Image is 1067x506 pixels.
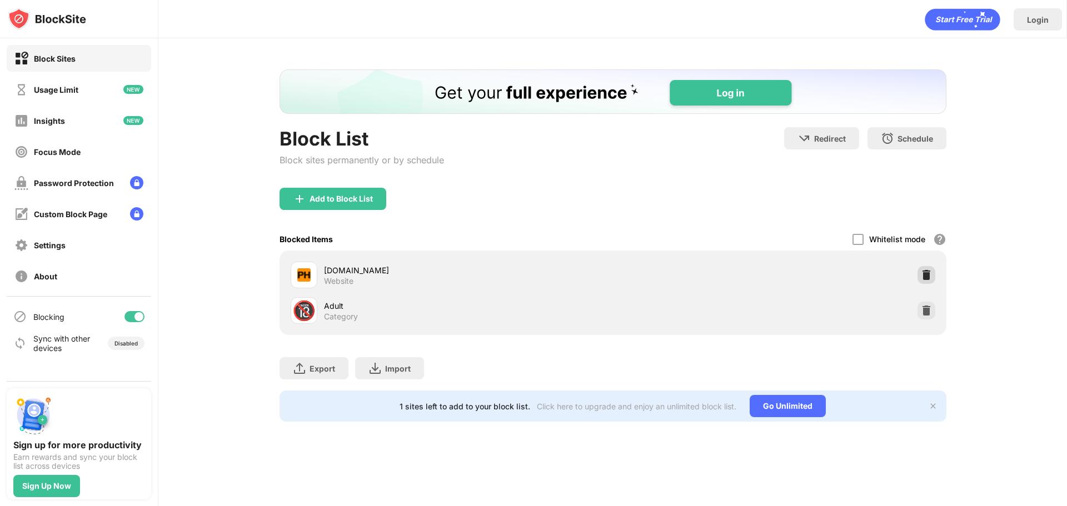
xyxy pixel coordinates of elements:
[814,134,846,143] div: Redirect
[280,127,444,150] div: Block List
[292,299,316,322] div: 🔞
[280,154,444,166] div: Block sites permanently or by schedule
[13,439,144,450] div: Sign up for more productivity
[34,116,65,126] div: Insights
[14,238,28,252] img: settings-off.svg
[33,334,91,353] div: Sync with other devices
[14,83,28,97] img: time-usage-off.svg
[34,209,107,219] div: Custom Block Page
[34,147,81,157] div: Focus Mode
[14,52,28,66] img: block-on.svg
[14,114,28,128] img: insights-off.svg
[280,69,946,114] iframe: Banner
[13,395,53,435] img: push-signup.svg
[114,340,138,347] div: Disabled
[400,402,530,411] div: 1 sites left to add to your block list.
[324,276,353,286] div: Website
[34,85,78,94] div: Usage Limit
[324,300,613,312] div: Adult
[537,402,736,411] div: Click here to upgrade and enjoy an unlimited block list.
[14,176,28,190] img: password-protection-off.svg
[869,234,925,244] div: Whitelist mode
[13,310,27,323] img: blocking-icon.svg
[385,364,411,373] div: Import
[34,272,57,281] div: About
[33,312,64,322] div: Blocking
[34,178,114,188] div: Password Protection
[1027,15,1049,24] div: Login
[130,176,143,189] img: lock-menu.svg
[22,482,71,490] div: Sign Up Now
[8,8,86,30] img: logo-blocksite.svg
[14,145,28,159] img: focus-off.svg
[310,364,335,373] div: Export
[13,453,144,470] div: Earn rewards and sync your block list across devices
[297,268,311,282] img: favicons
[14,207,28,221] img: customize-block-page-off.svg
[34,54,76,63] div: Block Sites
[14,269,28,283] img: about-off.svg
[750,395,826,417] div: Go Unlimited
[929,402,938,410] img: x-button.svg
[324,312,358,322] div: Category
[898,134,933,143] div: Schedule
[280,234,333,244] div: Blocked Items
[130,207,143,221] img: lock-menu.svg
[324,264,613,276] div: [DOMAIN_NAME]
[310,194,373,203] div: Add to Block List
[925,8,1000,31] div: animation
[123,85,143,94] img: new-icon.svg
[13,337,27,350] img: sync-icon.svg
[34,241,66,250] div: Settings
[123,116,143,125] img: new-icon.svg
